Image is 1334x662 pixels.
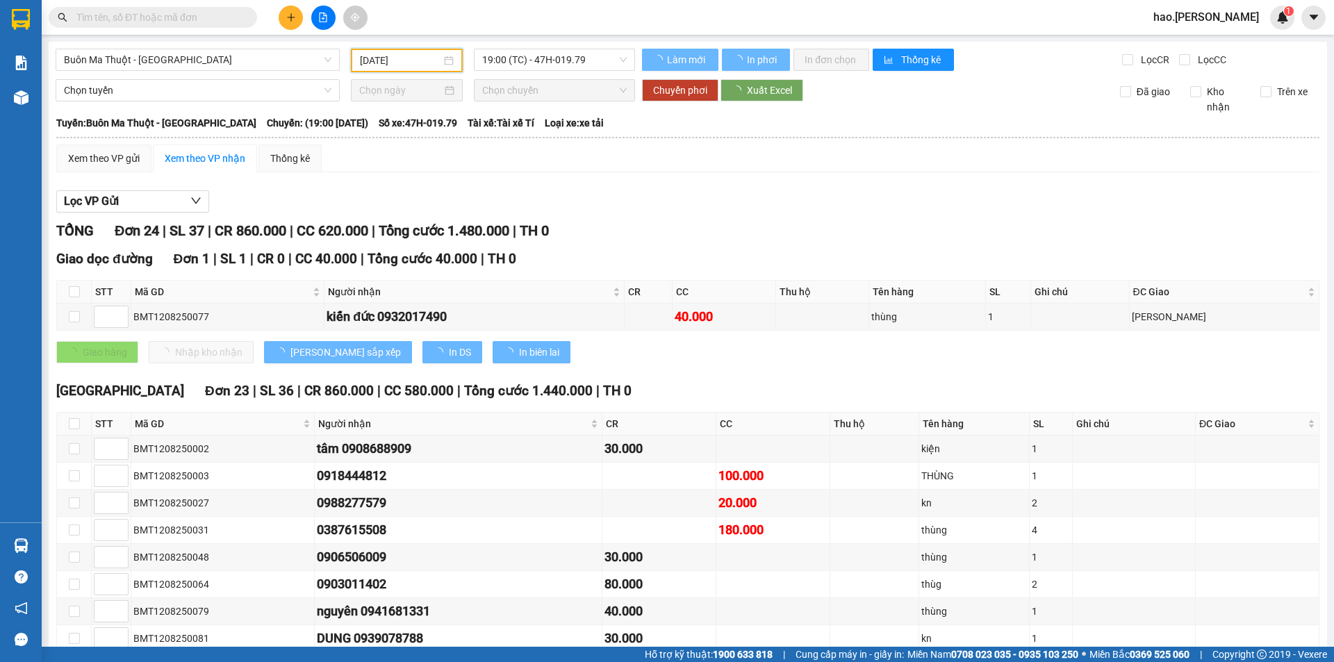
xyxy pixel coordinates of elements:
[1130,649,1189,660] strong: 0369 525 060
[286,13,296,22] span: plus
[275,347,290,357] span: loading
[253,383,256,399] span: |
[288,251,292,267] span: |
[1073,413,1196,436] th: Ghi chú
[951,649,1078,660] strong: 0708 023 035 - 0935 103 250
[163,12,196,26] span: Nhận:
[377,383,381,399] span: |
[350,13,360,22] span: aim
[1286,6,1291,16] span: 1
[667,52,707,67] span: Làm mới
[317,520,600,540] div: 0387615508
[869,281,986,304] th: Tên hàng
[149,341,254,363] button: Nhập kho nhận
[56,190,209,213] button: Lọc VP Gửi
[482,49,627,70] span: 19:00 (TC) - 47H-019.79
[1031,281,1130,304] th: Ghi chú
[160,91,180,106] span: CC :
[796,647,904,662] span: Cung cấp máy in - giấy in:
[1082,652,1086,657] span: ⚪️
[1301,6,1326,30] button: caret-down
[165,151,245,166] div: Xem theo VP nhận
[133,309,322,324] div: BMT1208250077
[604,629,714,648] div: 30.000
[160,88,305,107] div: 60.000
[603,383,632,399] span: TH 0
[468,115,534,131] span: Tài xế: Tài xế Tí
[1192,52,1228,67] span: Lọc CC
[1131,84,1176,99] span: Đã giao
[921,522,1027,538] div: thùng
[747,83,792,98] span: Xuất Excel
[921,495,1027,511] div: kn
[359,83,442,98] input: Chọn ngày
[297,383,301,399] span: |
[328,284,610,299] span: Người nhận
[718,466,827,486] div: 100.000
[1308,11,1320,24] span: caret-down
[131,571,315,598] td: BMT1208250064
[131,598,315,625] td: BMT1208250079
[1032,549,1069,565] div: 1
[1032,631,1069,646] div: 1
[131,490,315,517] td: BMT1208250027
[434,347,449,357] span: loading
[1257,649,1267,659] span: copyright
[988,309,1028,324] div: 1
[213,251,217,267] span: |
[673,281,776,304] th: CC
[174,251,211,267] span: Đơn 1
[250,251,254,267] span: |
[642,49,718,71] button: Làm mới
[264,341,412,363] button: [PERSON_NAME] sắp xếp
[722,49,790,71] button: In phơi
[205,383,249,399] span: Đơn 23
[135,284,310,299] span: Mã GD
[215,222,286,239] span: CR 860.000
[133,549,312,565] div: BMT1208250048
[133,631,312,646] div: BMT1208250081
[163,60,304,79] div: 0843119246
[317,574,600,594] div: 0903011402
[901,52,943,67] span: Thống kê
[170,222,204,239] span: SL 37
[304,383,374,399] span: CR 860.000
[986,281,1031,304] th: SL
[15,602,28,615] span: notification
[1089,647,1189,662] span: Miền Bắc
[379,115,457,131] span: Số xe: 47H-019.79
[290,345,401,360] span: [PERSON_NAME] sắp xếp
[482,80,627,101] span: Chọn chuyến
[793,49,869,71] button: In đơn chọn
[360,53,441,68] input: 12/08/2025
[317,629,600,648] div: DUNG 0939078788
[163,222,166,239] span: |
[481,251,484,267] span: |
[56,117,256,129] b: Tuyến: Buôn Ma Thuột - [GEOGRAPHIC_DATA]
[317,602,600,621] div: nguyên 0941681331
[1201,84,1250,115] span: Kho nhận
[1032,577,1069,592] div: 2
[1142,8,1270,26] span: hao.[PERSON_NAME]
[12,12,153,28] div: Buôn Mê Thuột
[15,633,28,646] span: message
[290,222,293,239] span: |
[1284,6,1294,16] sup: 1
[131,544,315,571] td: BMT1208250048
[907,647,1078,662] span: Miền Nam
[921,604,1027,619] div: thùng
[190,195,201,206] span: down
[318,13,328,22] span: file-add
[368,251,477,267] span: Tổng cước 40.000
[776,281,869,304] th: Thu hộ
[675,307,773,326] div: 40.000
[133,604,312,619] div: BMT1208250079
[379,222,509,239] span: Tổng cước 1.480.000
[163,12,304,60] div: [GEOGRAPHIC_DATA] (Hàng)
[64,192,119,210] span: Lọc VP Gửi
[133,495,312,511] div: BMT1208250027
[56,251,153,267] span: Giao dọc đường
[733,55,745,65] span: loading
[519,345,559,360] span: In biên lai
[464,383,593,399] span: Tổng cước 1.440.000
